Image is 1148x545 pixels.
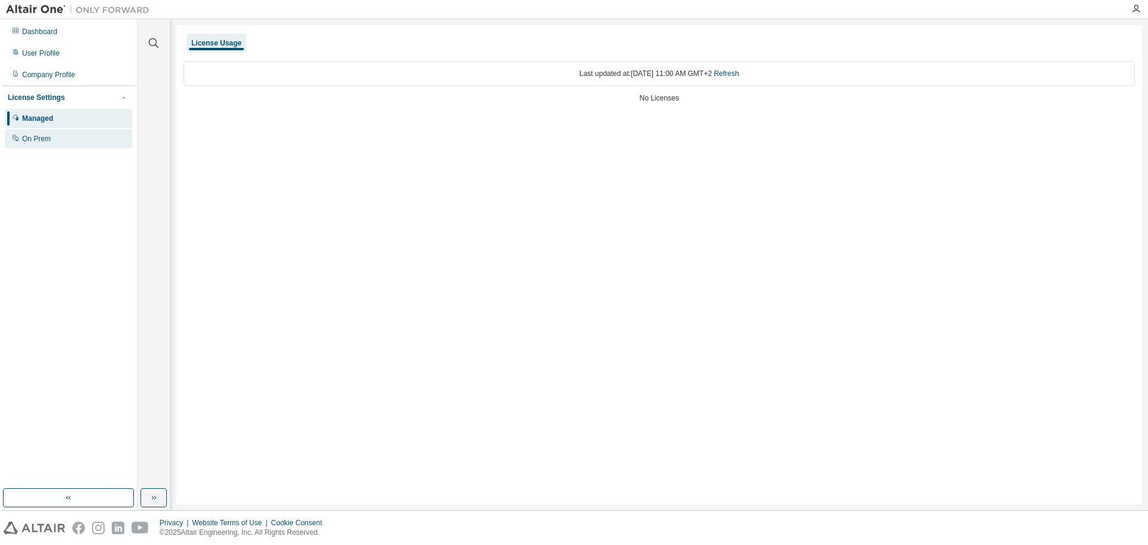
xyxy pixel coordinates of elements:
[192,518,271,528] div: Website Terms of Use
[271,518,329,528] div: Cookie Consent
[112,522,124,534] img: linkedin.svg
[160,528,329,538] p: © 2025 Altair Engineering, Inc. All Rights Reserved.
[132,522,149,534] img: youtube.svg
[8,93,65,102] div: License Settings
[22,27,57,36] div: Dashboard
[160,518,192,528] div: Privacy
[72,522,85,534] img: facebook.svg
[191,38,242,48] div: License Usage
[22,134,51,144] div: On Prem
[22,114,53,123] div: Managed
[22,48,60,58] div: User Profile
[4,522,65,534] img: altair_logo.svg
[22,70,75,80] div: Company Profile
[184,93,1135,103] div: No Licenses
[714,69,739,78] a: Refresh
[92,522,105,534] img: instagram.svg
[6,4,155,16] img: Altair One
[184,61,1135,86] div: Last updated at: [DATE] 11:00 AM GMT+2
